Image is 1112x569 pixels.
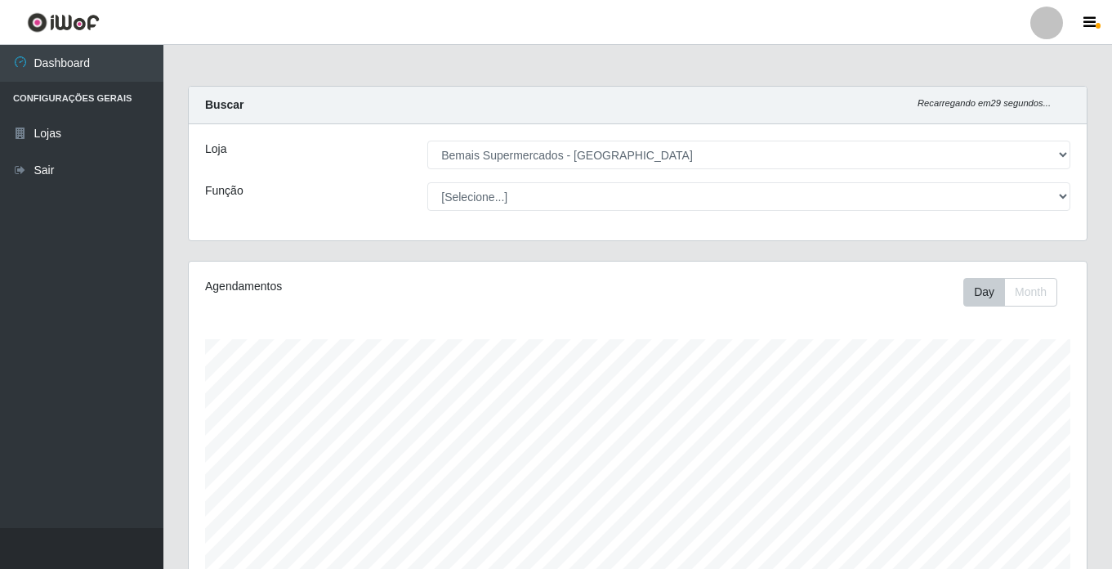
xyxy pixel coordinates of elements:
[205,98,243,111] strong: Buscar
[27,12,100,33] img: CoreUI Logo
[1004,278,1057,307] button: Month
[205,182,243,199] label: Função
[963,278,1070,307] div: Toolbar with button groups
[963,278,1005,307] button: Day
[205,278,552,295] div: Agendamentos
[918,98,1051,108] i: Recarregando em 29 segundos...
[963,278,1057,307] div: First group
[205,141,226,158] label: Loja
